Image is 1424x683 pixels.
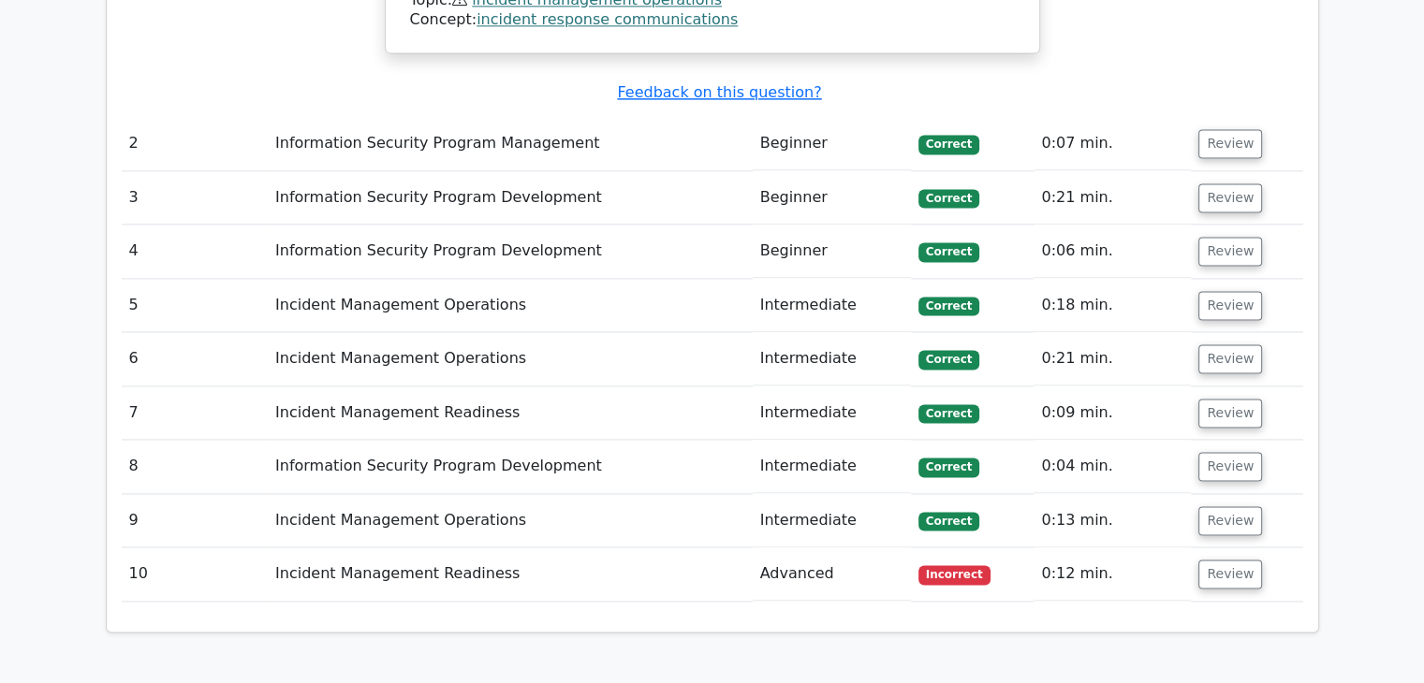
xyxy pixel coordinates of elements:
[410,10,1015,30] div: Concept:
[268,547,753,601] td: Incident Management Readiness
[268,279,753,332] td: Incident Management Operations
[753,386,911,440] td: Intermediate
[268,386,753,440] td: Incident Management Readiness
[122,494,268,547] td: 9
[918,404,979,423] span: Correct
[268,332,753,385] td: Incident Management Operations
[918,565,991,584] span: Incorrect
[268,440,753,493] td: Information Security Program Development
[1034,386,1191,440] td: 0:09 min.
[1034,279,1191,332] td: 0:18 min.
[1198,559,1262,589] button: Review
[1034,332,1191,385] td: 0:21 min.
[918,458,979,476] span: Correct
[1198,452,1262,481] button: Review
[268,171,753,225] td: Information Security Program Development
[753,225,911,278] td: Beginner
[918,297,979,315] span: Correct
[1198,237,1262,266] button: Review
[753,279,911,332] td: Intermediate
[1034,547,1191,601] td: 0:12 min.
[122,440,268,493] td: 8
[268,494,753,547] td: Incident Management Operations
[1034,171,1191,225] td: 0:21 min.
[122,332,268,385] td: 6
[1034,440,1191,493] td: 0:04 min.
[122,117,268,170] td: 2
[477,10,738,28] a: incident response communications
[753,547,911,601] td: Advanced
[753,117,911,170] td: Beginner
[1034,117,1191,170] td: 0:07 min.
[753,494,911,547] td: Intermediate
[1198,344,1262,373] button: Review
[122,386,268,440] td: 7
[753,440,911,493] td: Intermediate
[1198,506,1262,535] button: Review
[1034,494,1191,547] td: 0:13 min.
[1198,291,1262,320] button: Review
[1198,183,1262,212] button: Review
[268,225,753,278] td: Information Security Program Development
[268,117,753,170] td: Information Security Program Management
[1198,399,1262,428] button: Review
[918,512,979,530] span: Correct
[918,350,979,369] span: Correct
[753,171,911,225] td: Beginner
[918,242,979,261] span: Correct
[122,225,268,278] td: 4
[122,171,268,225] td: 3
[918,189,979,208] span: Correct
[1034,225,1191,278] td: 0:06 min.
[1198,129,1262,158] button: Review
[918,135,979,153] span: Correct
[617,83,821,101] a: Feedback on this question?
[753,332,911,385] td: Intermediate
[122,547,268,601] td: 10
[122,279,268,332] td: 5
